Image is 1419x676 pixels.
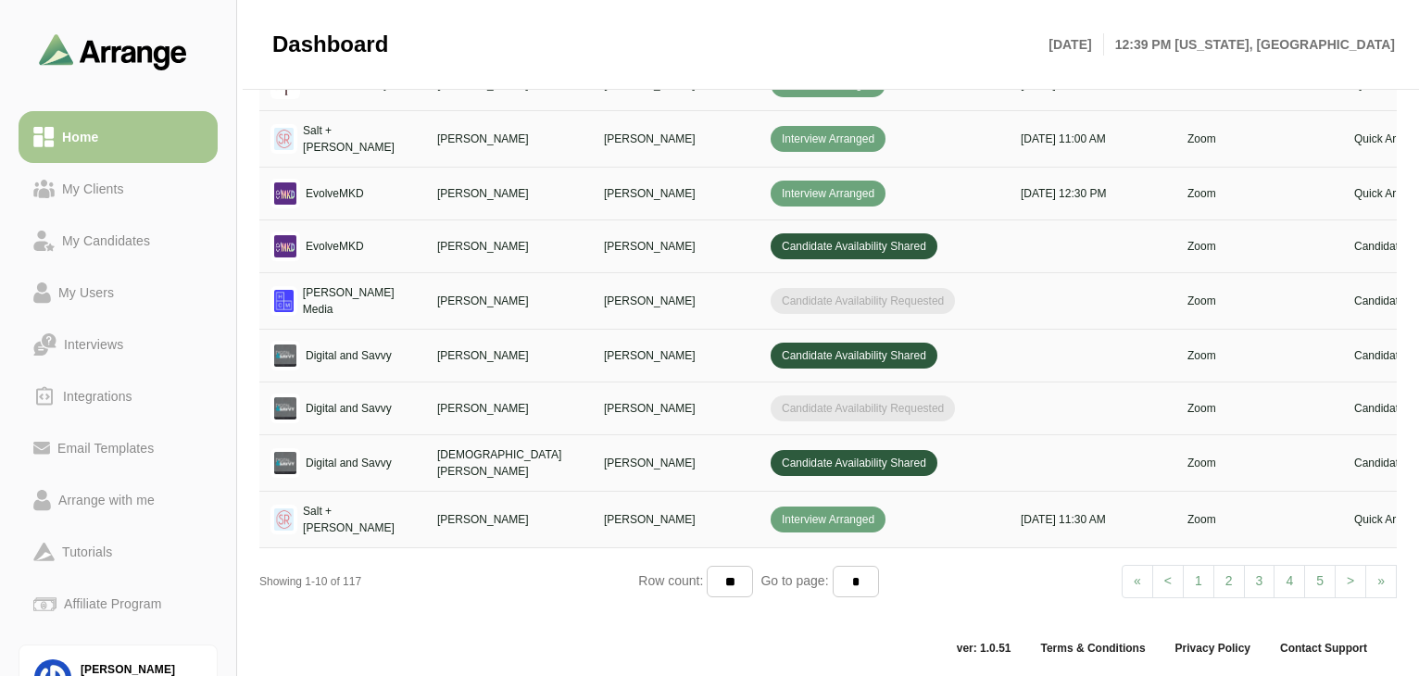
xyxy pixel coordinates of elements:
a: 5 [1304,565,1336,598]
p: Digital and Savvy [306,400,392,417]
div: Showing 1-10 of 117 [259,573,638,590]
span: Row count: [638,573,707,588]
p: Zoom [1187,185,1332,202]
p: Digital and Savvy [306,455,392,471]
p: [PERSON_NAME] [604,238,748,255]
span: > [1347,573,1354,588]
p: Zoom [1187,347,1332,364]
p: [PERSON_NAME] [437,131,582,147]
img: arrangeai-name-small-logo.4d2b8aee.svg [39,33,187,69]
a: Affiliate Program [19,578,218,630]
div: Affiliate Program [57,593,169,615]
p: [DEMOGRAPHIC_DATA][PERSON_NAME] [437,446,582,480]
div: My Clients [55,178,132,200]
p: [PERSON_NAME] [437,185,582,202]
a: Tutorials [19,526,218,578]
a: Terms & Conditions [1025,641,1160,656]
p: [PERSON_NAME] [437,511,582,528]
img: logo [270,505,297,534]
a: 3 [1244,565,1275,598]
div: Tutorials [55,541,119,563]
p: EvolveMKD [306,238,364,255]
div: Arrange with me [51,489,162,511]
p: [PERSON_NAME] [604,511,748,528]
p: [PERSON_NAME] Media [303,284,415,318]
a: 4 [1274,565,1305,598]
p: [DATE] 12:30 PM [1021,185,1165,202]
a: Contact Support [1265,641,1382,656]
p: Zoom [1187,400,1332,417]
a: My Candidates [19,215,218,267]
span: Interview Arranged [771,126,885,152]
img: logo [270,341,300,370]
p: Zoom [1187,131,1332,147]
img: logo [270,286,297,316]
p: [PERSON_NAME] [437,347,582,364]
a: My Users [19,267,218,319]
span: » [1377,573,1385,588]
a: Arrange with me [19,474,218,526]
img: logo [270,124,297,154]
a: Next [1335,565,1366,598]
div: My Users [51,282,121,304]
p: Zoom [1187,511,1332,528]
p: Salt + [PERSON_NAME] [303,503,415,536]
span: ver: 1.0.51 [942,641,1026,656]
div: Integrations [56,385,140,407]
div: Home [55,126,106,148]
span: Candidate Availability Shared [771,343,937,369]
span: Candidate Availability Requested [771,288,955,314]
span: Candidate Availability Requested [771,395,955,421]
p: Zoom [1187,293,1332,309]
p: [PERSON_NAME] [437,238,582,255]
p: Salt + [PERSON_NAME] [303,122,415,156]
img: logo [270,394,300,423]
span: Interview Arranged [771,507,885,532]
span: Interview Arranged [771,181,885,207]
a: Interviews [19,319,218,370]
p: [DATE] [1049,33,1103,56]
p: [PERSON_NAME] [604,131,748,147]
a: My Clients [19,163,218,215]
p: [PERSON_NAME] [604,400,748,417]
p: Zoom [1187,455,1332,471]
p: [PERSON_NAME] [604,185,748,202]
a: Email Templates [19,422,218,474]
p: 12:39 PM [US_STATE], [GEOGRAPHIC_DATA] [1104,33,1395,56]
p: [PERSON_NAME] [604,347,748,364]
p: [PERSON_NAME] [437,293,582,309]
div: Email Templates [50,437,161,459]
a: Privacy Policy [1161,641,1265,656]
span: Dashboard [272,31,388,58]
p: Digital and Savvy [306,347,392,364]
a: Next [1365,565,1397,598]
p: EvolveMKD [306,185,364,202]
span: Candidate Availability Shared [771,233,937,259]
span: Candidate Availability Shared [771,450,937,476]
p: [PERSON_NAME] [437,400,582,417]
a: 2 [1213,565,1245,598]
a: Integrations [19,370,218,422]
a: Home [19,111,218,163]
p: [DATE] 11:30 AM [1021,511,1165,528]
img: logo [270,232,300,261]
div: My Candidates [55,230,157,252]
p: [DATE] 11:00 AM [1021,131,1165,147]
p: [PERSON_NAME] [604,455,748,471]
img: logo [270,448,300,478]
div: Interviews [57,333,131,356]
span: Go to page: [753,573,832,588]
p: [PERSON_NAME] [604,293,748,309]
p: Zoom [1187,238,1332,255]
img: logo [270,179,300,208]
